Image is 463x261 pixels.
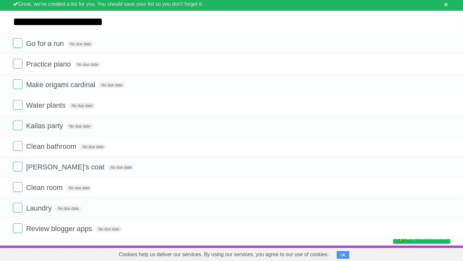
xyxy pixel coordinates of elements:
[99,82,125,88] span: No due date
[26,101,67,109] span: Water plants
[13,59,23,68] label: Done
[308,247,321,259] a: About
[108,165,134,170] span: No due date
[96,226,122,232] span: No due date
[112,248,335,261] span: Cookies help us deliver our services. By using our services, you agree to our use of cookies.
[13,79,23,89] label: Done
[13,141,23,151] label: Done
[67,123,93,129] span: No due date
[13,162,23,171] label: Done
[75,62,101,67] span: No due date
[329,247,355,259] a: Developers
[26,40,65,48] span: Go for a run
[66,185,92,191] span: No due date
[407,232,447,243] span: Buy me a coffee
[68,41,94,47] span: No due date
[13,182,23,192] label: Done
[26,122,65,130] span: Kailas party
[13,121,23,130] label: Done
[26,163,106,171] span: [PERSON_NAME]'s coat
[80,144,106,150] span: No due date
[13,203,23,212] label: Done
[13,100,23,110] label: Done
[337,251,349,259] button: OK
[26,60,72,68] span: Practice piano
[55,206,81,212] span: No due date
[26,204,53,212] span: Laundry
[26,225,94,233] span: Review blogger apps
[26,142,78,150] span: Clean bathroom
[363,247,377,259] a: Terms
[13,223,23,233] label: Done
[26,184,64,192] span: Clean room
[410,247,450,259] a: Suggest a feature
[69,103,95,109] span: No due date
[13,38,23,48] label: Done
[385,247,402,259] a: Privacy
[26,81,97,89] span: Make origami cardinal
